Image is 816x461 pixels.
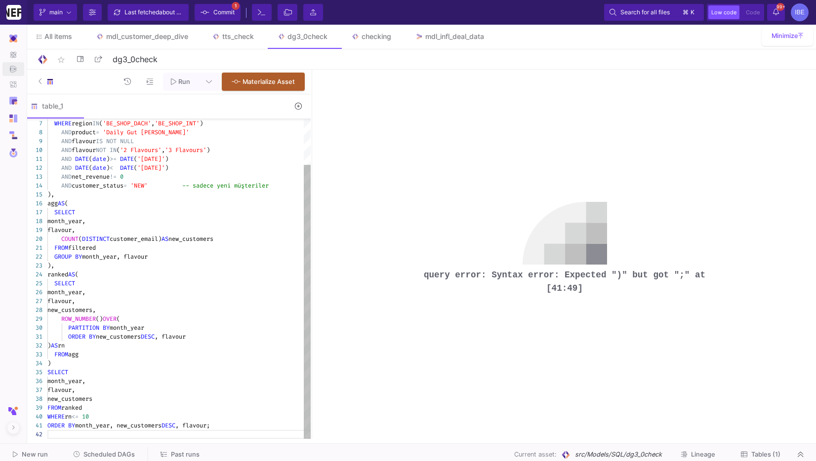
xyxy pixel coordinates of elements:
span: product [72,128,96,136]
button: ⌘k [680,6,698,18]
button: 99+ [767,4,785,21]
textarea: Editor content;Press Alt+F1 for Accessibility Options. [47,430,48,439]
span: Lineage [691,451,715,458]
div: 20 [25,234,42,243]
a: Navigation icon [2,127,24,143]
div: 32 [25,341,42,350]
span: DISTINCT [82,235,110,243]
span: '[DATE]' [137,164,165,172]
div: 10 [25,146,42,154]
span: -- sadece yeni müşteriler [182,182,269,190]
div: 14 [25,181,42,190]
span: Commit [213,5,235,20]
a: Navigation icon [2,47,24,61]
span: new_customers [96,333,141,341]
div: dg3_0check [287,33,327,40]
a: Navigation icon [2,145,24,161]
span: , flavour [155,333,186,341]
span: ⌘ [683,6,689,18]
span: about 6 hours ago [159,8,208,16]
pre: query error: Syntax error: Expected ")" but got ";" at [41:49] [416,269,713,295]
button: Materialize Asset [222,73,305,91]
span: Run [178,78,190,85]
span: ( [117,146,120,154]
span: Past runs [171,451,200,458]
div: 37 [25,385,42,394]
div: 27 [25,297,42,306]
button: main [34,4,77,21]
span: ) [206,146,210,154]
span: BY [68,422,75,429]
span: ranked [47,270,68,278]
span: SELECT [54,208,75,216]
span: ) [106,164,110,172]
span: NULL [120,137,134,145]
span: >= [110,155,117,163]
img: SQL-Model type child icon [31,103,38,110]
img: SQL Model [561,450,571,460]
span: 0 [120,173,123,181]
div: 22 [25,252,42,261]
div: 9 [25,137,42,146]
div: 26 [25,288,42,297]
span: AS [51,342,58,349]
span: Code [746,9,760,16]
span: ( [75,270,79,278]
span: DESC [162,422,175,429]
button: IBE [788,3,809,21]
div: 19 [25,226,42,234]
span: AND [61,155,72,163]
span: net_revenue [72,173,110,181]
span: flavour [72,146,96,154]
span: FROM [54,244,68,252]
span: ( [117,315,120,323]
mat-icon: star_border [55,54,67,66]
span: month_year, [47,217,85,225]
div: 29 [25,314,42,323]
div: 39 [25,403,42,412]
span: OVER [103,315,117,323]
span: new_customers [168,235,213,243]
span: main [49,5,63,20]
div: 42 [25,430,42,439]
span: COUNT [61,235,79,243]
span: SELECT [54,279,75,287]
div: IBE [791,3,809,21]
img: Navigation icon [9,51,17,59]
span: 'Daily Gut [PERSON_NAME]' [103,128,189,136]
span: NOT [96,146,106,154]
span: Current asset: [514,450,557,459]
span: AS [68,270,75,278]
span: DATE [75,155,89,163]
div: 13 [25,172,42,181]
span: ), [47,262,54,269]
span: month_year [110,324,144,332]
span: ) [200,119,203,127]
span: BY [89,333,96,341]
div: 40 [25,412,42,421]
div: 28 [25,306,42,314]
mat-expansion-panel-header: Navigation icon [2,31,24,46]
img: Navigation icon [9,65,17,73]
button: SQL-Model type child icon [31,73,66,91]
div: Last fetched [124,5,184,20]
span: DATE [120,164,134,172]
span: '[DATE]' [137,155,165,163]
span: AND [61,182,72,190]
div: 12 [25,163,42,172]
span: Scheduled DAGs [83,451,135,458]
div: 23 [25,261,42,270]
span: AND [61,128,72,136]
span: SELECT [47,368,68,376]
span: 99+ [776,3,784,11]
div: 35 [25,368,42,377]
span: () [96,315,103,323]
img: Tab icon [351,33,360,41]
span: new_customers, [47,306,96,314]
span: AND [61,173,72,181]
span: Search for all files [620,5,670,20]
span: month_year, [47,288,85,296]
span: = [96,128,99,136]
span: src/Models/SQL/dg3_0check [575,450,662,459]
a: Navigation icon [2,93,24,109]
